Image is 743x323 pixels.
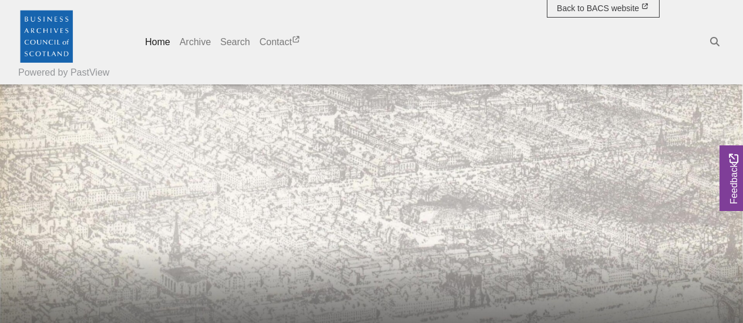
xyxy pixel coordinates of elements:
img: Business Archives Council of Scotland [18,8,75,64]
a: Home [140,30,175,54]
a: Contact [255,30,306,54]
span: Feedback [727,154,741,204]
a: Archive [175,30,216,54]
a: Business Archives Council of Scotland logo [18,5,75,67]
span: Back to BACS website [557,4,639,13]
a: Would you like to provide feedback? [720,145,743,211]
a: Powered by PastView [18,66,109,80]
a: Search [216,30,255,54]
